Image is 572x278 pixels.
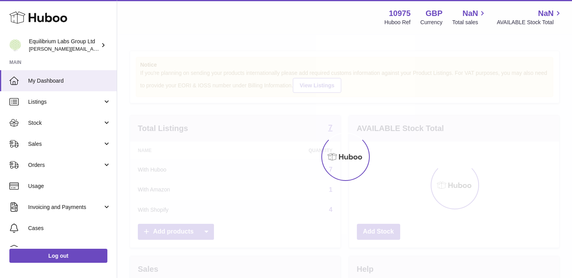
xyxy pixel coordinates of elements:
[28,182,111,190] span: Usage
[28,204,103,211] span: Invoicing and Payments
[9,249,107,263] a: Log out
[538,8,554,19] span: NaN
[28,246,111,253] span: Channels
[426,8,442,19] strong: GBP
[28,77,111,85] span: My Dashboard
[29,38,99,53] div: Equilibrium Labs Group Ltd
[497,19,563,26] span: AVAILABLE Stock Total
[452,8,487,26] a: NaN Total sales
[385,19,411,26] div: Huboo Ref
[28,98,103,106] span: Listings
[28,161,103,169] span: Orders
[462,8,478,19] span: NaN
[29,46,157,52] span: [PERSON_NAME][EMAIL_ADDRESS][DOMAIN_NAME]
[28,225,111,232] span: Cases
[389,8,411,19] strong: 10975
[452,19,487,26] span: Total sales
[28,140,103,148] span: Sales
[497,8,563,26] a: NaN AVAILABLE Stock Total
[421,19,443,26] div: Currency
[9,39,21,51] img: h.woodrow@theliverclinic.com
[28,119,103,127] span: Stock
